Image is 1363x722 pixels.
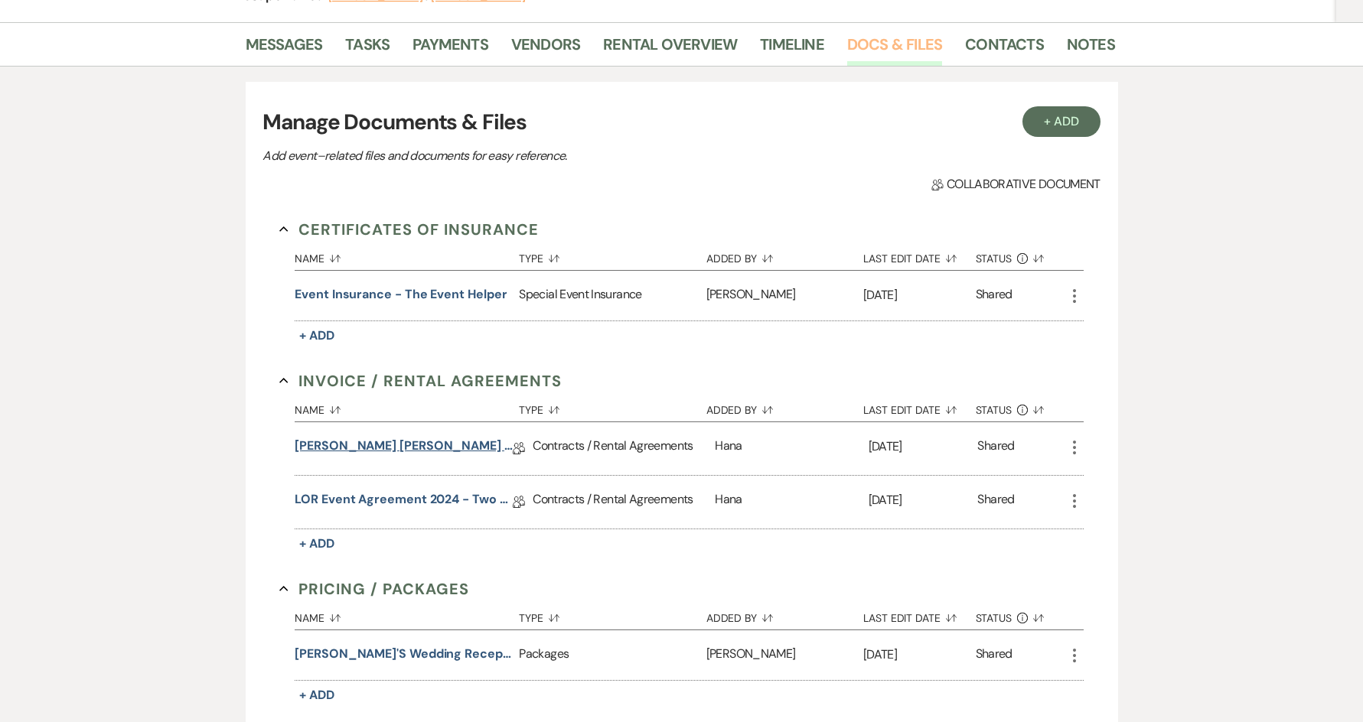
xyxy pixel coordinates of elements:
a: LOR Event Agreement 2024 - Two Clients [295,490,513,514]
button: Type [519,392,706,421]
span: Status [976,253,1012,264]
button: + Add [295,685,339,706]
a: Timeline [760,32,824,66]
button: [PERSON_NAME]'s Wedding Reception Packages 2025 [295,645,513,663]
div: Contracts / Rental Agreements [533,476,715,528]
button: Name [295,392,519,421]
div: Shared [977,437,1014,460]
span: Status [976,613,1012,623]
button: Invoice / Rental Agreements [279,369,562,392]
a: Messages [246,32,323,66]
span: Status [976,405,1012,415]
button: Status [976,392,1065,421]
a: Tasks [345,32,390,66]
div: Contracts / Rental Agreements [533,422,715,475]
p: [DATE] [863,645,976,665]
a: Rental Overview [603,32,737,66]
a: [PERSON_NAME] [PERSON_NAME] Contract [DATE] [295,437,513,460]
button: Added By [706,392,863,421]
button: Pricing / Packages [279,577,469,600]
a: Contacts [965,32,1044,66]
div: Packages [519,630,706,680]
button: Status [976,600,1065,629]
span: + Add [299,535,334,551]
a: Notes [1067,32,1115,66]
div: Hana [715,422,868,475]
button: Type [519,600,706,629]
p: [DATE] [869,437,978,457]
button: Status [976,241,1065,270]
button: Added By [706,600,863,629]
button: + Add [295,325,339,346]
button: Last Edit Date [863,392,976,421]
button: Name [295,600,519,629]
div: Special Event Insurance [519,271,706,320]
button: Certificates of Insurance [279,218,539,241]
button: Event Insurance - the Event Helper [295,285,507,304]
div: Shared [976,645,1012,665]
a: Vendors [511,32,580,66]
button: Last Edit Date [863,241,976,270]
button: Last Edit Date [863,600,976,629]
button: + Add [1022,106,1101,137]
p: [DATE] [863,285,976,305]
div: Shared [977,490,1014,514]
div: Shared [976,285,1012,306]
span: + Add [299,687,334,703]
button: Name [295,241,519,270]
button: + Add [295,533,339,555]
button: Added By [706,241,863,270]
div: [PERSON_NAME] [706,630,863,680]
div: [PERSON_NAME] [706,271,863,320]
a: Payments [412,32,488,66]
span: + Add [299,327,334,343]
h3: Manage Documents & Files [262,106,1100,138]
span: Collaborative document [931,175,1100,194]
p: Add event–related files and documents for easy reference. [262,146,798,166]
button: Type [519,241,706,270]
div: Hana [715,476,868,528]
a: Docs & Files [847,32,942,66]
p: [DATE] [869,490,978,510]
